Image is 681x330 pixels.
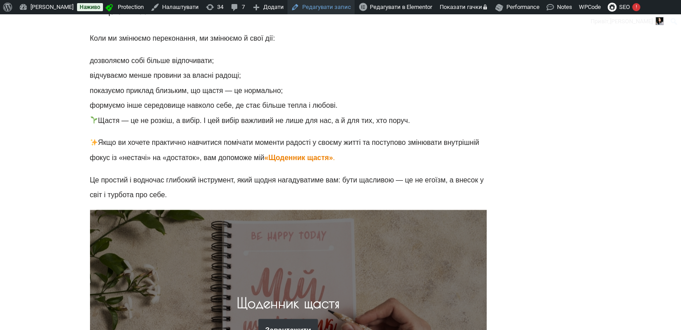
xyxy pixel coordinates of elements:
[90,113,487,128] p: Щастя — це не розкіш, а вибір. І цей вибір важливий не лише для нас, а й для тих, хто поруч.
[90,31,487,46] p: Коли ми змінюємо переконання, ми змінюємо й свої дії:
[632,3,640,11] div: !
[90,116,98,123] img: 🌱
[264,154,333,161] strong: «Щоденник щастя»
[610,18,653,25] span: [PERSON_NAME]
[90,135,487,165] p: Якщо ви хочете практично навчитися помічати моменти радості у своєму житті та поступово змінювати...
[90,294,487,319] h2: Щоденник щастя
[90,68,487,83] li: відчуваємо менше провини за власні радощі;
[77,3,103,11] a: Наживо
[90,173,487,203] p: Це простий і водночас глибокий інструмент, який щодня нагадуватиме вам: бути щасливою — це не его...
[90,98,487,113] li: формуємо інше середовище навколо себе, де стає більше тепла і любові.
[264,154,334,161] a: «Щоденник щастя».
[370,4,432,10] span: Редагувати в Elementor
[90,139,98,146] img: ✨
[90,83,487,98] li: показуємо приклад близьким, що щастя — це нормально;
[587,14,667,29] a: Привіт,
[90,53,487,68] li: дозволяємо собі більше відпочивати;
[619,4,630,10] span: SEO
